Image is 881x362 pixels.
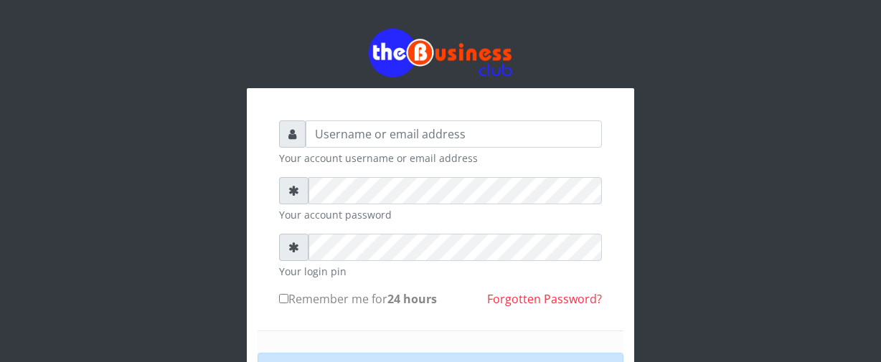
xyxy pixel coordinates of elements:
small: Your login pin [279,264,602,279]
input: Username or email address [306,120,602,148]
small: Your account username or email address [279,151,602,166]
label: Remember me for [279,290,437,308]
a: Forgotten Password? [487,291,602,307]
input: Remember me for24 hours [279,294,288,303]
b: 24 hours [387,291,437,307]
small: Your account password [279,207,602,222]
